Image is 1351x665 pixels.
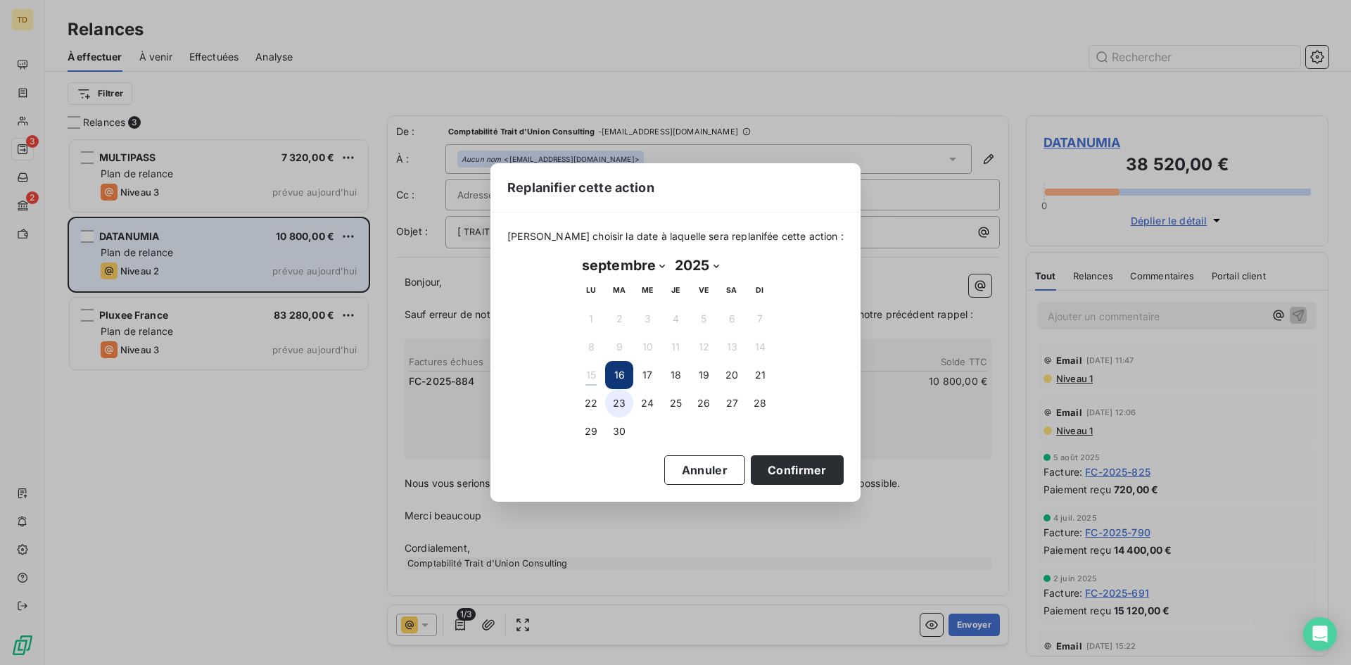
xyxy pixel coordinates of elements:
button: 15 [577,361,605,389]
button: 14 [746,333,774,361]
div: Open Intercom Messenger [1303,617,1337,651]
button: 29 [577,417,605,445]
button: 21 [746,361,774,389]
button: 8 [577,333,605,361]
button: 24 [633,389,661,417]
button: 11 [661,333,690,361]
button: 2 [605,305,633,333]
th: lundi [577,277,605,305]
button: 19 [690,361,718,389]
button: 10 [633,333,661,361]
button: 4 [661,305,690,333]
button: 17 [633,361,661,389]
span: [PERSON_NAME] choisir la date à laquelle sera replanifée cette action : [507,229,844,243]
button: 20 [718,361,746,389]
button: 16 [605,361,633,389]
button: 27 [718,389,746,417]
th: jeudi [661,277,690,305]
button: 13 [718,333,746,361]
button: Confirmer [751,455,844,485]
span: Replanifier cette action [507,178,654,197]
th: samedi [718,277,746,305]
button: 7 [746,305,774,333]
button: 26 [690,389,718,417]
button: 22 [577,389,605,417]
button: 9 [605,333,633,361]
button: 6 [718,305,746,333]
button: 28 [746,389,774,417]
th: vendredi [690,277,718,305]
th: dimanche [746,277,774,305]
button: 5 [690,305,718,333]
button: 25 [661,389,690,417]
button: Annuler [664,455,745,485]
button: 30 [605,417,633,445]
button: 23 [605,389,633,417]
button: 1 [577,305,605,333]
th: mercredi [633,277,661,305]
button: 3 [633,305,661,333]
th: mardi [605,277,633,305]
button: 18 [661,361,690,389]
button: 12 [690,333,718,361]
